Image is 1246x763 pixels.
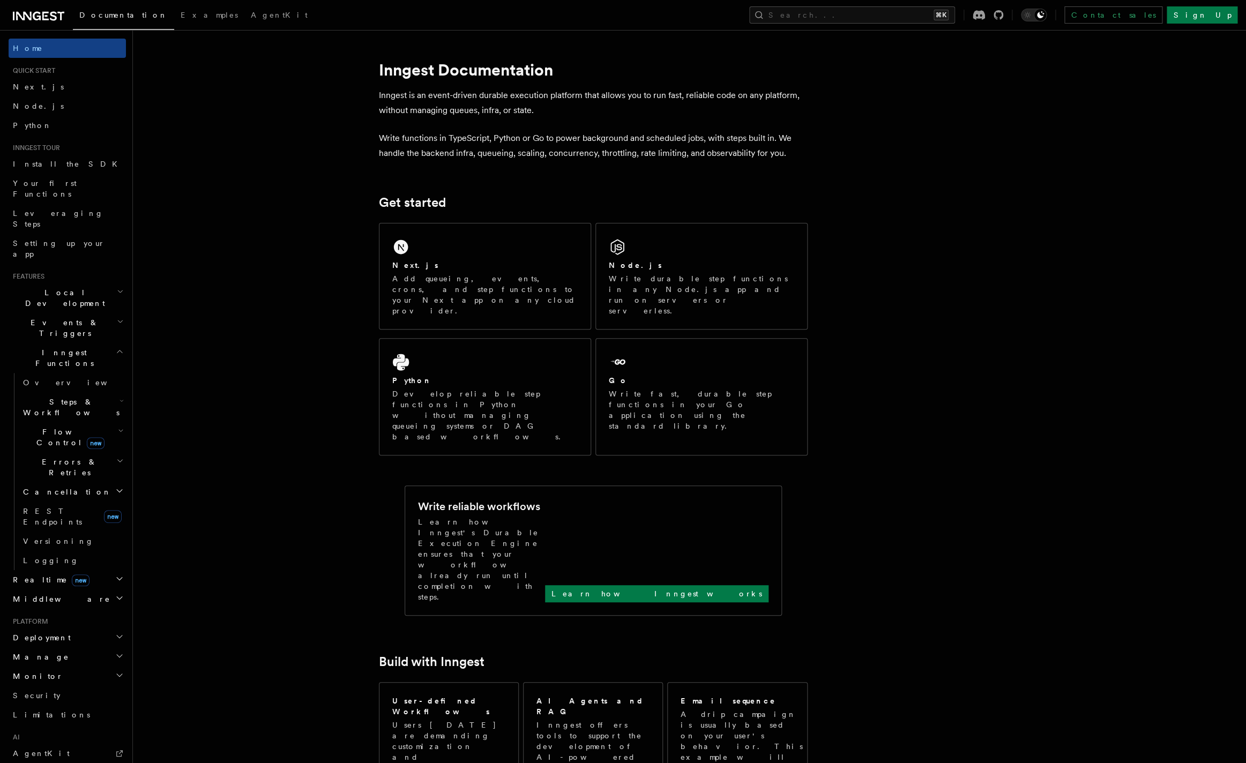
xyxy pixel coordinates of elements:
[9,570,126,589] button: Realtimenew
[9,283,126,313] button: Local Development
[392,273,578,316] p: Add queueing, events, crons, and step functions to your Next app on any cloud provider.
[9,287,117,309] span: Local Development
[379,654,484,669] a: Build with Inngest
[379,88,808,118] p: Inngest is an event-driven durable execution platform that allows you to run fast, reliable code ...
[13,239,105,258] span: Setting up your app
[9,589,126,609] button: Middleware
[9,313,126,343] button: Events & Triggers
[13,691,61,700] span: Security
[9,272,44,281] span: Features
[19,373,126,392] a: Overview
[251,11,308,19] span: AgentKit
[545,585,769,602] a: Learn how Inngest works
[9,343,126,373] button: Inngest Functions
[9,204,126,234] a: Leveraging Steps
[9,628,126,647] button: Deployment
[392,388,578,442] p: Develop reliable step functions in Python without managing queueing systems or DAG based workflows.
[379,131,808,161] p: Write functions in TypeScript, Python or Go to power background and scheduled jobs, with steps bu...
[392,260,438,271] h2: Next.js
[595,223,808,330] a: Node.jsWrite durable step functions in any Node.js app and run on servers or serverless.
[9,144,60,152] span: Inngest tour
[609,273,794,316] p: Write durable step functions in any Node.js app and run on servers or serverless.
[19,482,126,502] button: Cancellation
[1064,6,1162,24] a: Contact sales
[9,77,126,96] a: Next.js
[418,499,540,514] h2: Write reliable workflows
[19,397,120,418] span: Steps & Workflows
[681,695,776,706] h2: Email sequence
[13,43,43,54] span: Home
[244,3,314,29] a: AgentKit
[19,392,126,422] button: Steps & Workflows
[9,96,126,116] a: Node.js
[9,116,126,135] a: Python
[87,437,105,449] span: new
[749,6,955,24] button: Search...⌘K
[104,510,122,523] span: new
[9,347,116,369] span: Inngest Functions
[9,671,63,682] span: Monitor
[551,588,762,599] p: Learn how Inngest works
[23,556,79,565] span: Logging
[9,39,126,58] a: Home
[13,179,77,198] span: Your first Functions
[181,11,238,19] span: Examples
[174,3,244,29] a: Examples
[609,375,628,386] h2: Go
[379,338,591,455] a: PythonDevelop reliable step functions in Python without managing queueing systems or DAG based wo...
[79,11,168,19] span: Documentation
[392,375,432,386] h2: Python
[73,3,174,30] a: Documentation
[609,388,794,431] p: Write fast, durable step functions in your Go application using the standard library.
[9,652,69,662] span: Manage
[9,574,89,585] span: Realtime
[13,121,52,130] span: Python
[9,667,126,686] button: Monitor
[19,452,126,482] button: Errors & Retries
[9,594,110,604] span: Middleware
[9,66,55,75] span: Quick start
[1021,9,1047,21] button: Toggle dark mode
[418,517,545,602] p: Learn how Inngest's Durable Execution Engine ensures that your workflow already run until complet...
[9,733,20,742] span: AI
[19,422,126,452] button: Flow Controlnew
[379,60,808,79] h1: Inngest Documentation
[13,749,70,758] span: AgentKit
[536,695,651,717] h2: AI Agents and RAG
[9,744,126,763] a: AgentKit
[379,195,446,210] a: Get started
[9,317,117,339] span: Events & Triggers
[13,160,124,168] span: Install the SDK
[392,695,505,717] h2: User-defined Workflows
[72,574,89,586] span: new
[19,502,126,532] a: REST Endpointsnew
[9,647,126,667] button: Manage
[9,617,48,626] span: Platform
[19,532,126,551] a: Versioning
[9,234,126,264] a: Setting up your app
[23,378,133,387] span: Overview
[379,223,591,330] a: Next.jsAdd queueing, events, crons, and step functions to your Next app on any cloud provider.
[9,174,126,204] a: Your first Functions
[13,209,103,228] span: Leveraging Steps
[9,705,126,724] a: Limitations
[13,83,64,91] span: Next.js
[934,10,949,20] kbd: ⌘K
[23,537,94,545] span: Versioning
[9,154,126,174] a: Install the SDK
[13,102,64,110] span: Node.js
[1167,6,1237,24] a: Sign Up
[13,710,90,719] span: Limitations
[595,338,808,455] a: GoWrite fast, durable step functions in your Go application using the standard library.
[9,632,71,643] span: Deployment
[19,427,118,448] span: Flow Control
[609,260,662,271] h2: Node.js
[9,686,126,705] a: Security
[23,507,82,526] span: REST Endpoints
[19,487,111,497] span: Cancellation
[9,373,126,570] div: Inngest Functions
[19,551,126,570] a: Logging
[19,457,116,478] span: Errors & Retries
